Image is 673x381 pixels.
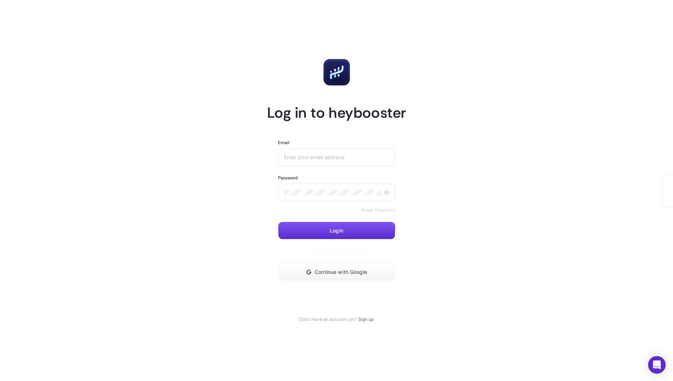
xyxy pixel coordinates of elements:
[648,356,666,374] div: Open Intercom Messenger
[362,207,395,213] a: Reset Password
[278,175,298,181] label: Password
[284,154,389,160] input: Enter your email address
[330,228,343,234] span: Login
[278,222,395,239] button: Login
[315,269,367,275] span: Continue with Google
[299,316,357,322] span: Don't have an account yet?
[358,316,374,322] a: Sign up
[278,140,290,146] label: Email
[278,263,395,281] button: Continue with Google
[267,103,406,122] h1: Log in to heybooster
